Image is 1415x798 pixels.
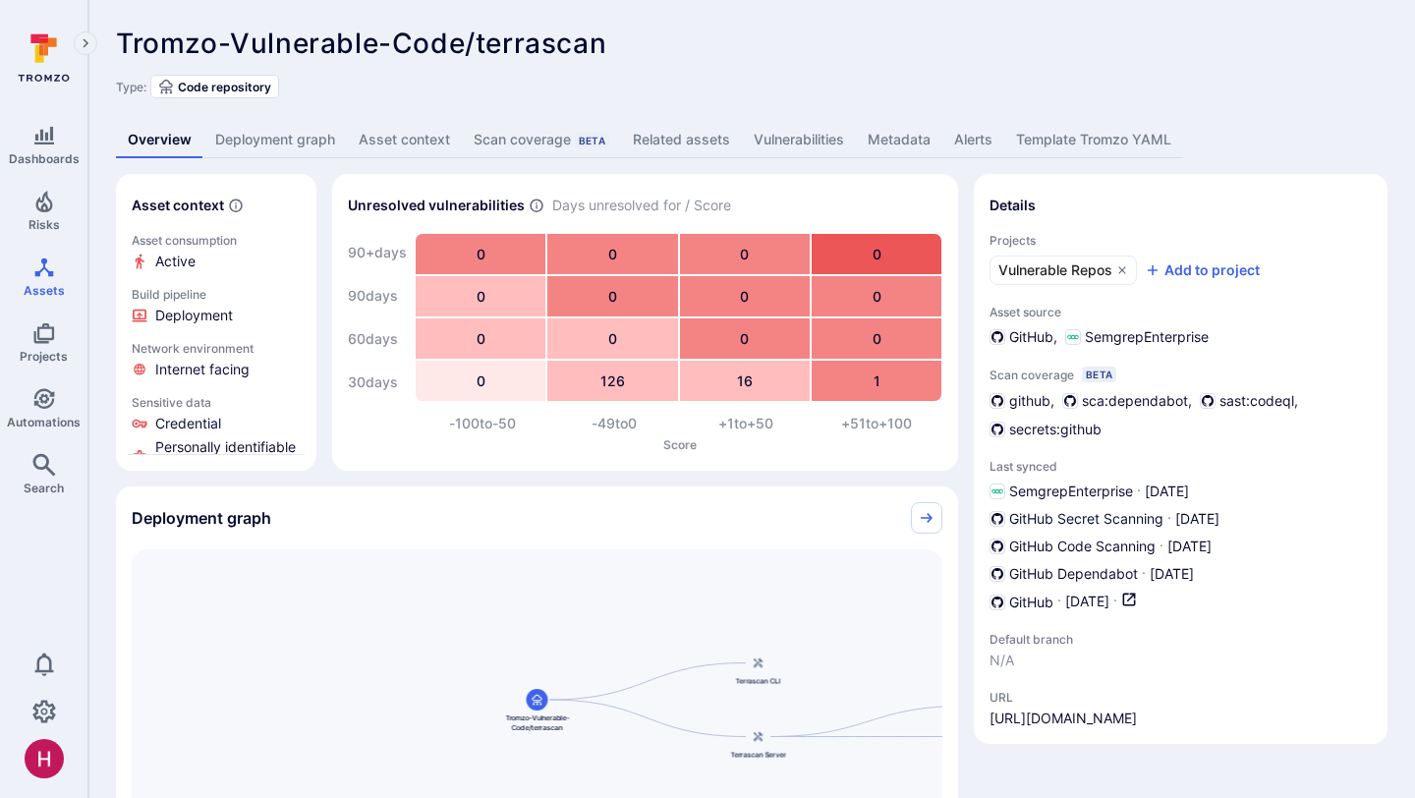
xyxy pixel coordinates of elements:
[132,414,301,433] li: Credential
[812,234,941,274] div: 0
[1121,592,1137,612] a: Open in GitHub dashboard
[348,319,407,359] div: 60 days
[811,414,942,433] div: +51 to +100
[498,712,577,732] span: Tromzo-Vulnerable-Code/terrascan
[990,459,1372,474] span: Last synced
[990,196,1036,215] h2: Details
[1142,564,1146,584] p: ·
[128,337,305,383] a: Click to view evidence
[416,361,545,401] div: 0
[998,260,1112,280] span: Vulnerable Repos
[529,196,544,216] span: Number of vulnerabilities in status ‘Open’ ‘Triaged’ and ‘In process’ divided by score and scanne...
[680,414,812,433] div: +1 to +50
[990,327,1053,347] div: GitHub
[942,122,1004,158] a: Alerts
[228,198,244,213] svg: Automatically discovered context associated with the asset
[416,234,545,274] div: 0
[575,133,609,148] div: Beta
[1062,390,1188,411] div: sca:dependabot
[416,276,545,316] div: 0
[547,361,677,401] div: 126
[474,130,609,149] div: Scan coverage
[416,318,545,359] div: 0
[116,486,958,549] div: Collapse
[742,122,856,158] a: Vulnerabilities
[348,363,407,402] div: 30 days
[128,229,305,275] a: Click to view evidence
[203,122,347,158] a: Deployment graph
[132,360,301,379] li: Internet facing
[1009,537,1156,556] span: GitHub Code Scanning
[74,31,97,55] button: Expand navigation menu
[132,233,301,248] p: Asset consumption
[621,122,742,158] a: Related assets
[132,306,301,325] li: Deployment
[7,415,81,429] span: Automations
[348,233,407,272] div: 90+ days
[348,276,407,315] div: 90 days
[990,305,1372,319] span: Asset source
[990,651,1147,670] span: N/A
[417,437,942,452] p: Score
[680,318,810,359] div: 0
[1009,564,1138,584] span: GitHub Dependabot
[79,35,92,52] i: Expand navigation menu
[116,80,146,94] span: Type:
[990,368,1074,382] span: Scan coverage
[116,122,1387,158] div: Asset tabs
[132,395,301,410] p: Sensitive data
[1175,509,1219,529] span: [DATE]
[1145,482,1189,501] span: [DATE]
[347,122,462,158] a: Asset context
[990,632,1147,647] span: Default branch
[1167,509,1171,529] p: ·
[547,234,677,274] div: 0
[547,276,677,316] div: 0
[990,419,1102,439] div: secrets:github
[9,151,80,166] span: Dashboards
[990,233,1372,248] span: Projects
[116,27,606,60] span: Tromzo-Vulnerable-Code/terrascan
[812,361,941,401] div: 1
[552,196,731,216] span: Days unresolved for / Score
[417,414,548,433] div: -100 to -50
[1082,367,1116,382] div: Beta
[990,690,1137,705] span: URL
[990,390,1050,411] div: github
[1167,537,1212,556] span: [DATE]
[24,283,65,298] span: Assets
[132,287,301,302] p: Build pipeline
[730,750,786,760] span: Terrascan Server
[990,256,1137,285] a: Vulnerable Repos
[680,361,810,401] div: 16
[547,318,677,359] div: 0
[548,414,680,433] div: -49 to 0
[24,481,64,495] span: Search
[178,80,271,94] span: Code repository
[20,349,68,364] span: Projects
[736,676,781,686] span: Terrascan CLI
[1145,260,1260,280] button: Add to project
[28,217,60,232] span: Risks
[1200,390,1294,411] div: sast:codeql
[132,437,301,477] li: Personally identifiable information (PII)
[132,252,301,271] li: Active
[132,341,301,356] p: Network environment
[1057,592,1061,612] p: ·
[812,276,941,316] div: 0
[680,234,810,274] div: 0
[128,391,305,481] a: Click to view evidence
[128,283,305,329] a: Click to view evidence
[1137,482,1141,501] p: ·
[680,276,810,316] div: 0
[856,122,942,158] a: Metadata
[1160,537,1163,556] p: ·
[1009,509,1163,529] span: GitHub Secret Scanning
[812,318,941,359] div: 0
[1009,593,1053,612] span: GitHub
[990,709,1137,728] a: [URL][DOMAIN_NAME]
[348,196,525,215] h2: Unresolved vulnerabilities
[132,196,224,215] h2: Asset context
[1065,327,1209,347] div: SemgrepEnterprise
